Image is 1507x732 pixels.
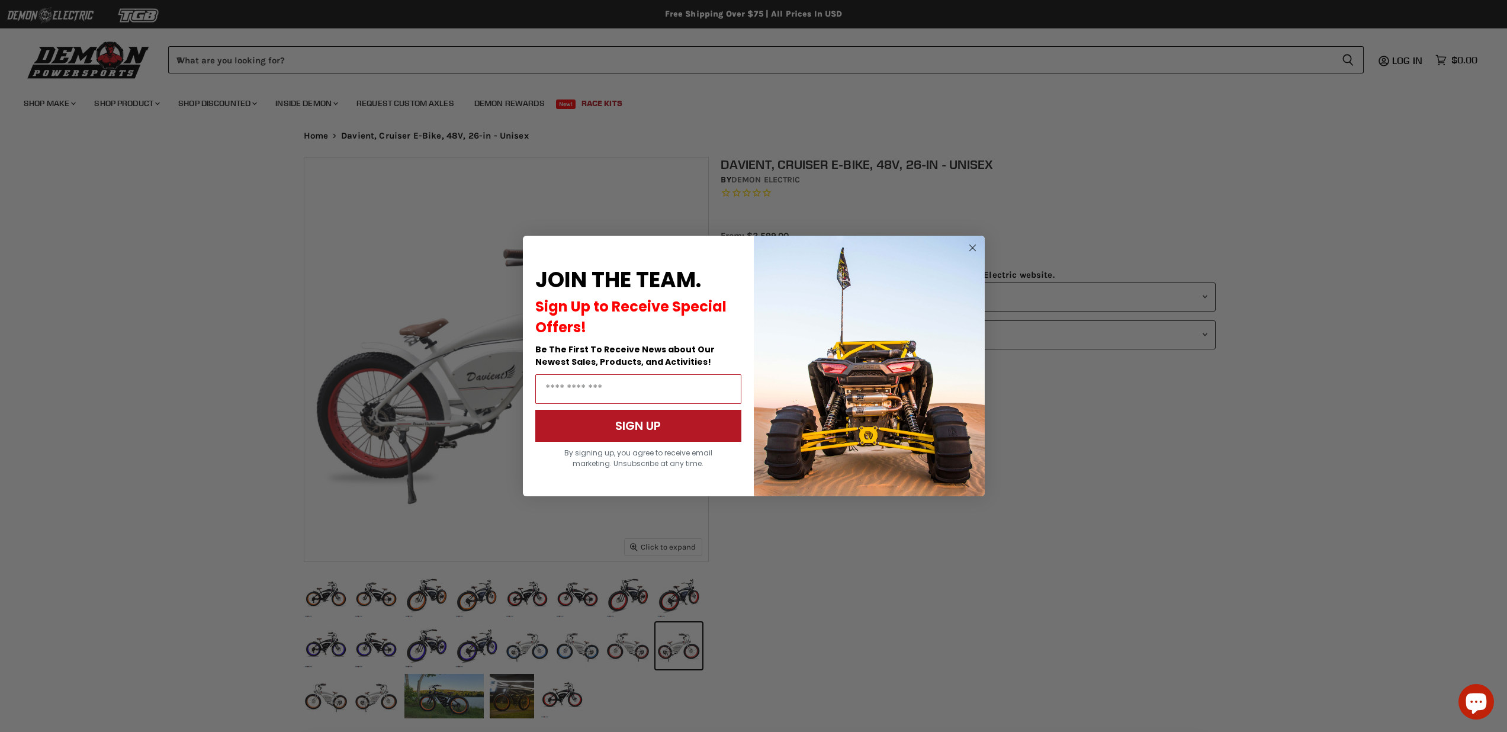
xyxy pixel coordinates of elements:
button: Close dialog [965,240,980,255]
span: JOIN THE TEAM. [535,265,701,295]
button: SIGN UP [535,410,741,442]
span: Be The First To Receive News about Our Newest Sales, Products, and Activities! [535,343,715,368]
inbox-online-store-chat: Shopify online store chat [1455,684,1498,723]
span: By signing up, you agree to receive email marketing. Unsubscribe at any time. [564,448,712,468]
span: Sign Up to Receive Special Offers! [535,297,727,337]
img: a9095488-b6e7-41ba-879d-588abfab540b.jpeg [754,236,985,496]
input: Email Address [535,374,741,404]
